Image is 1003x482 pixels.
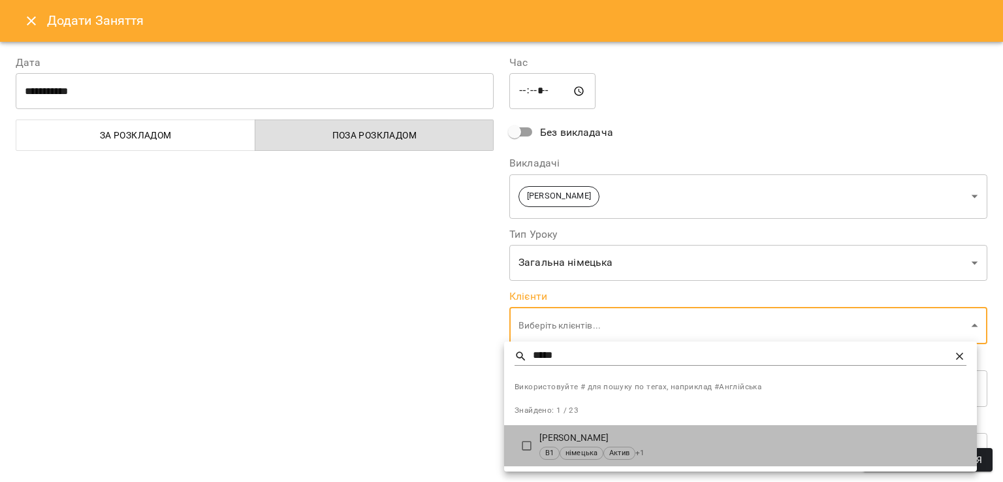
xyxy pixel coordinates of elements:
[515,406,579,415] span: Знайдено: 1 / 23
[515,381,966,394] span: Використовуйте # для пошуку по тегах, наприклад #Англійська
[635,447,645,460] span: + 1
[560,448,603,459] span: німецька
[539,432,966,445] p: [PERSON_NAME]
[540,448,559,459] span: В1
[604,448,635,459] span: Актив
